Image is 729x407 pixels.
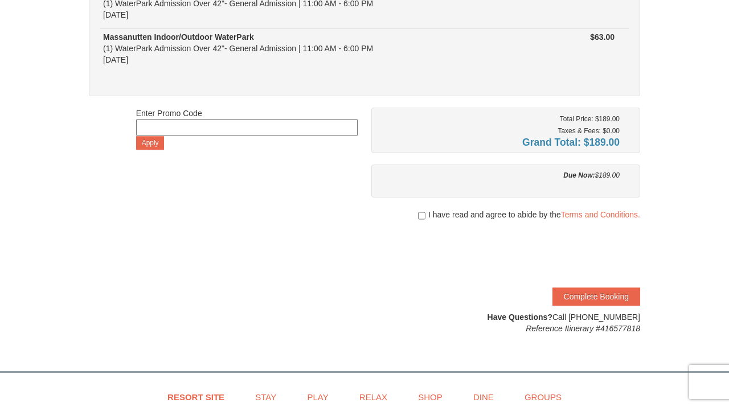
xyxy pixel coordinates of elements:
[136,108,358,150] div: Enter Promo Code
[103,31,501,65] div: (1) WaterPark Admission Over 42"- General Admission | 11:00 AM - 6:00 PM [DATE]
[136,136,165,150] button: Apply
[558,127,620,135] small: Taxes & Fees: $0.00
[428,209,640,220] span: I have read and agree to abide by the
[560,115,620,123] small: Total Price: $189.00
[380,170,620,181] div: $189.00
[590,32,615,42] strong: $63.00
[103,32,254,42] strong: Massanutten Indoor/Outdoor WaterPark
[467,232,640,276] iframe: reCAPTCHA
[552,287,640,306] button: Complete Booking
[561,210,640,219] a: Terms and Conditions.
[380,137,620,148] h4: Grand Total: $189.00
[563,171,595,179] strong: Due Now:
[526,324,640,333] em: Reference Itinerary #416577818
[488,313,552,322] strong: Have Questions?
[371,311,640,334] div: Call [PHONE_NUMBER]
